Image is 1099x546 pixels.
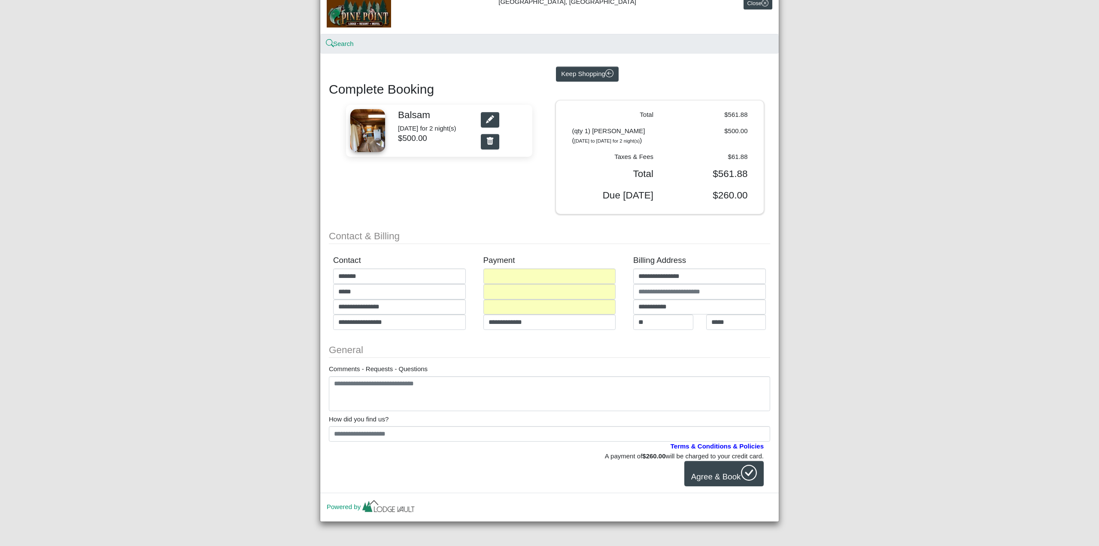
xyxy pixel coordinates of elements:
svg: search [327,40,333,47]
div: General [329,343,770,358]
svg: trash fill [486,137,494,145]
svg: pencil fill [486,115,494,123]
div: Total [566,168,660,180]
div: Due [DATE] [566,189,660,201]
a: searchSearch [327,40,354,47]
h5: Payment [483,256,616,265]
div: A payment of will be charged to your credit card. [335,451,764,461]
a: Powered by [327,503,416,510]
div: $561.88 [660,168,754,180]
div: $500.00 [660,126,754,146]
div: Total [566,110,660,120]
span: Agree & Book [691,472,741,481]
span: Terms & Conditions & Policies [671,442,764,450]
div: $260.00 [660,189,754,201]
img: lv-small.ca335149.png [361,498,416,517]
h4: Balsam [398,109,464,121]
button: Agree & Bookicon [684,461,764,486]
h6: How did you find us? [329,415,770,423]
div: (qty 1) [PERSON_NAME] ( ) [566,126,660,146]
div: $561.88 [660,110,754,120]
h2: Complete Booking [329,82,770,97]
div: $61.88 [660,152,754,162]
button: Keep Shoppingarrow left circle [556,67,619,82]
h5: Billing Address [633,256,766,265]
div: Taxes & Fees [566,152,660,162]
div: Contact & Billing [329,229,770,244]
h6: Comments - Requests - Questions [329,365,770,373]
svg: icon [741,465,757,481]
button: pencil fill [481,112,499,128]
svg: arrow left circle [605,69,613,77]
button: trash fill [481,134,499,149]
i: [DATE] to [DATE] for 2 night(s) [574,138,640,143]
b: $260.00 [642,452,665,460]
div: [DATE] for 2 night(s) [398,124,464,134]
h5: $500.00 [398,134,464,143]
h5: Contact [333,256,466,265]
